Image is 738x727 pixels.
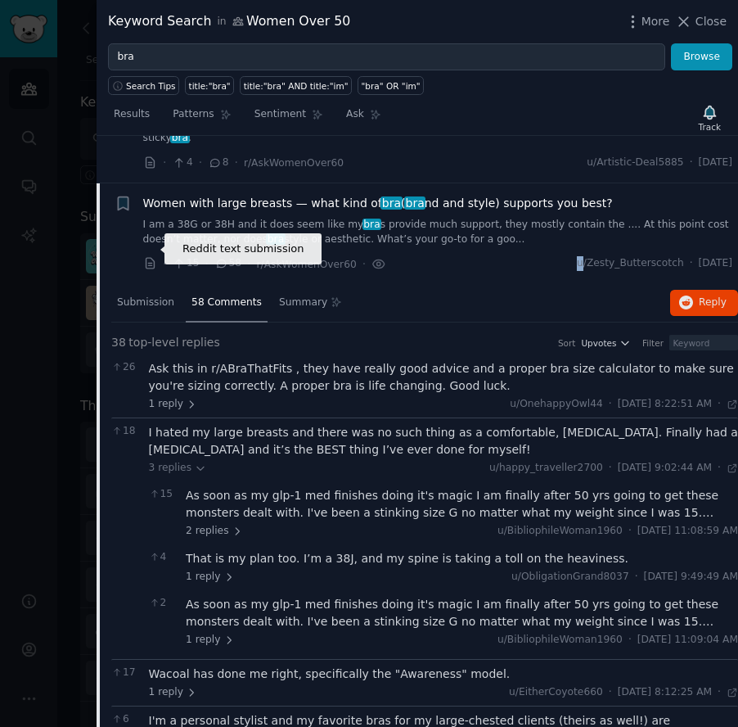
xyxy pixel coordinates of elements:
a: Results [108,102,155,135]
a: title:"bra" [185,76,234,95]
span: 1 reply [149,397,198,412]
button: Browse [671,43,732,71]
span: u/EitherCoyote660 [509,686,603,698]
div: Filter [642,337,664,349]
span: · [205,255,209,273]
span: 17 [111,666,140,680]
span: Ask [346,107,364,122]
span: bra [362,219,382,230]
span: u/OnehappyOwl44 [510,398,603,409]
span: [DATE] 11:08:59 AM [637,524,738,539]
span: · [199,154,202,171]
button: Close [675,13,727,30]
span: 2 [149,596,178,611]
span: bra [170,132,190,143]
span: u/Zesty_Butterscotch [577,256,684,271]
a: Patterns [167,102,236,135]
span: Women with large breasts — what kind of ( nd and style) supports you best? [143,195,613,212]
span: · [690,256,693,271]
span: u/happy_traveller2700 [489,462,603,473]
span: 15 [149,487,178,502]
span: · [609,397,612,412]
span: 58 [214,256,241,271]
div: Keyword Search Women Over 50 [108,11,350,32]
span: · [628,633,632,648]
span: · [247,255,250,273]
div: As soon as my glp-1 med finishes doing it's magic I am finally after 50 yrs going to get these mo... [186,596,738,630]
span: bra [404,196,426,210]
span: Patterns [173,107,214,122]
span: [DATE] 8:12:25 AM [618,685,712,700]
span: 3 replies [149,461,206,476]
a: "bra" OR "im" [358,76,424,95]
span: replies [182,334,220,351]
span: [DATE] 9:02:44 AM [618,461,712,476]
span: 18 [111,424,140,439]
button: More [624,13,670,30]
span: Summary [279,296,327,310]
div: Track [699,121,721,133]
span: Sentiment [254,107,306,122]
span: 1 reply [186,633,235,648]
span: · [609,685,612,700]
span: bra [380,196,403,210]
span: 1 reply [149,685,198,700]
span: · [718,685,721,700]
span: in [217,15,226,29]
span: 8 [208,156,228,170]
span: Results [114,107,150,122]
a: title:"bra" AND title:"im" [240,76,352,95]
span: · [163,154,166,171]
span: · [362,255,366,273]
span: · [235,154,238,171]
span: 1 reply [186,570,235,585]
span: r/AskWomenOver60 [257,259,357,270]
span: [DATE] 8:22:51 AM [618,397,712,412]
span: Reply [699,296,727,310]
a: Ask [340,102,387,135]
div: "bra" OR "im" [362,80,421,92]
span: 6 [111,712,140,727]
span: Search Tips [126,80,176,92]
span: More [641,13,670,30]
span: [DATE] 9:49:49 AM [644,570,738,585]
span: · [163,255,166,273]
div: Sort [558,337,576,349]
span: · [635,570,638,585]
span: 2 replies [186,524,243,539]
a: Sentiment [249,102,329,135]
span: · [718,461,721,476]
a: I am a 38G or 38H and it does seem like mybras provide much support, they mostly contain the ....... [143,218,733,246]
span: u/ObligationGrand8037 [511,571,629,582]
div: As soon as my glp-1 med finishes doing it's magic I am finally after 50 yrs going to get these mo... [186,487,738,522]
button: Reply [670,290,738,316]
span: [DATE] 11:09:04 AM [637,633,738,648]
div: That is my plan too. I’m a 38J, and my spine is taking a toll on the heaviness. [186,550,738,567]
div: title:"bra" AND title:"im" [244,80,349,92]
span: · [690,156,693,170]
div: title:"bra" [189,80,231,92]
span: 4 [172,156,192,170]
span: 4 [149,550,178,565]
span: 26 [111,360,140,375]
span: u/BibliophileWoman1960 [497,525,623,536]
button: Search Tips [108,76,179,95]
span: r/AskWomenOver60 [244,157,344,169]
span: top-level [128,334,178,351]
span: · [609,461,612,476]
span: 58 Comments [191,296,262,310]
span: · [718,397,721,412]
span: bra [266,233,286,245]
span: [DATE] [699,256,732,271]
span: [DATE] [699,156,732,170]
span: 15 [172,256,199,271]
span: Close [695,13,727,30]
span: · [628,524,632,539]
a: Women with large breasts — what kind ofbra(brand and style) supports you best? [143,195,613,212]
span: Submission [117,296,174,310]
input: Try a keyword related to your business [108,43,665,71]
button: Track [693,101,727,135]
span: u/BibliophileWoman1960 [497,634,623,645]
input: Keyword [669,335,738,351]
